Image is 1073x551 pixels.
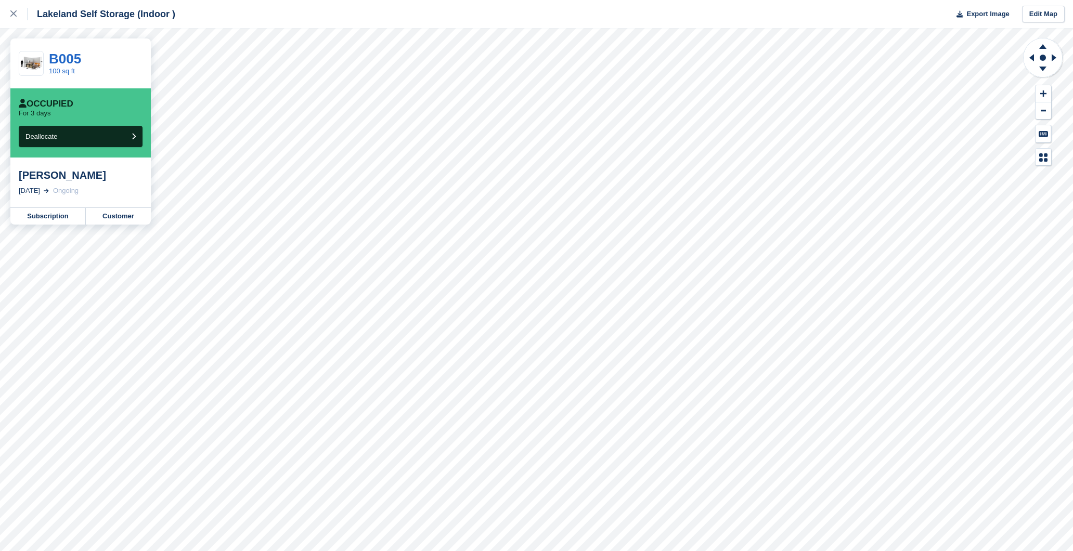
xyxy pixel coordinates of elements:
[28,8,175,20] div: Lakeland Self Storage (Indoor )
[44,189,49,193] img: arrow-right-light-icn-cde0832a797a2874e46488d9cf13f60e5c3a73dbe684e267c42b8395dfbc2abf.svg
[1036,149,1051,166] button: Map Legend
[25,133,57,140] span: Deallocate
[1036,125,1051,142] button: Keyboard Shortcuts
[19,186,40,196] div: [DATE]
[19,55,43,73] img: 100.jpg
[1036,102,1051,120] button: Zoom Out
[49,67,75,75] a: 100 sq ft
[966,9,1009,19] span: Export Image
[19,126,143,147] button: Deallocate
[10,208,86,225] a: Subscription
[19,99,73,109] div: Occupied
[86,208,151,225] a: Customer
[49,51,81,67] a: B005
[19,109,50,117] p: For 3 days
[1022,6,1065,23] a: Edit Map
[1036,85,1051,102] button: Zoom In
[19,169,143,181] div: [PERSON_NAME]
[950,6,1010,23] button: Export Image
[53,186,79,196] div: Ongoing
